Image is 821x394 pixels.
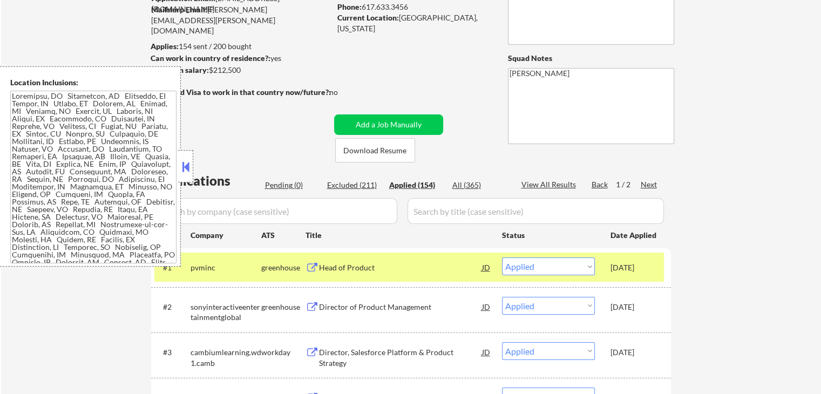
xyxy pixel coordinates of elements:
[163,262,182,273] div: #1
[191,230,261,241] div: Company
[163,347,182,358] div: #3
[154,174,261,187] div: Applications
[641,179,658,190] div: Next
[334,114,443,135] button: Add a Job Manually
[521,179,579,190] div: View All Results
[337,2,490,12] div: 617.633.3456
[151,5,207,14] strong: Mailslurp Email:
[337,12,490,33] div: [GEOGRAPHIC_DATA], [US_STATE]
[261,262,306,273] div: greenhouse
[319,347,482,368] div: Director, Salesforce Platform & Product Strategy
[151,4,330,36] div: [PERSON_NAME][EMAIL_ADDRESS][PERSON_NAME][DOMAIN_NAME]
[151,65,330,76] div: $212,500
[163,302,182,313] div: #2
[502,225,595,244] div: Status
[337,13,399,22] strong: Current Location:
[261,230,306,241] div: ATS
[319,262,482,273] div: Head of Product
[151,87,331,97] strong: Will need Visa to work in that country now/future?:
[151,42,179,51] strong: Applies:
[261,347,306,358] div: workday
[481,257,492,277] div: JD
[610,262,658,273] div: [DATE]
[151,65,209,74] strong: Minimum salary:
[389,180,443,191] div: Applied (154)
[329,87,360,98] div: no
[191,262,261,273] div: pvminc
[335,138,415,162] button: Download Resume
[408,198,664,224] input: Search by title (case sensitive)
[151,41,330,52] div: 154 sent / 200 bought
[481,297,492,316] div: JD
[610,230,658,241] div: Date Applied
[10,77,177,88] div: Location Inclusions:
[151,53,327,64] div: yes
[306,230,492,241] div: Title
[616,179,641,190] div: 1 / 2
[610,302,658,313] div: [DATE]
[154,198,397,224] input: Search by company (case sensitive)
[319,302,482,313] div: Director of Product Management
[481,342,492,362] div: JD
[610,347,658,358] div: [DATE]
[191,302,261,323] div: sonyinteractiveentertainmentglobal
[265,180,319,191] div: Pending (0)
[592,179,609,190] div: Back
[508,53,674,64] div: Squad Notes
[452,180,506,191] div: All (365)
[337,2,362,11] strong: Phone:
[327,180,381,191] div: Excluded (211)
[261,302,306,313] div: greenhouse
[191,347,261,368] div: cambiumlearning.wd1.camb
[151,53,270,63] strong: Can work in country of residence?:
